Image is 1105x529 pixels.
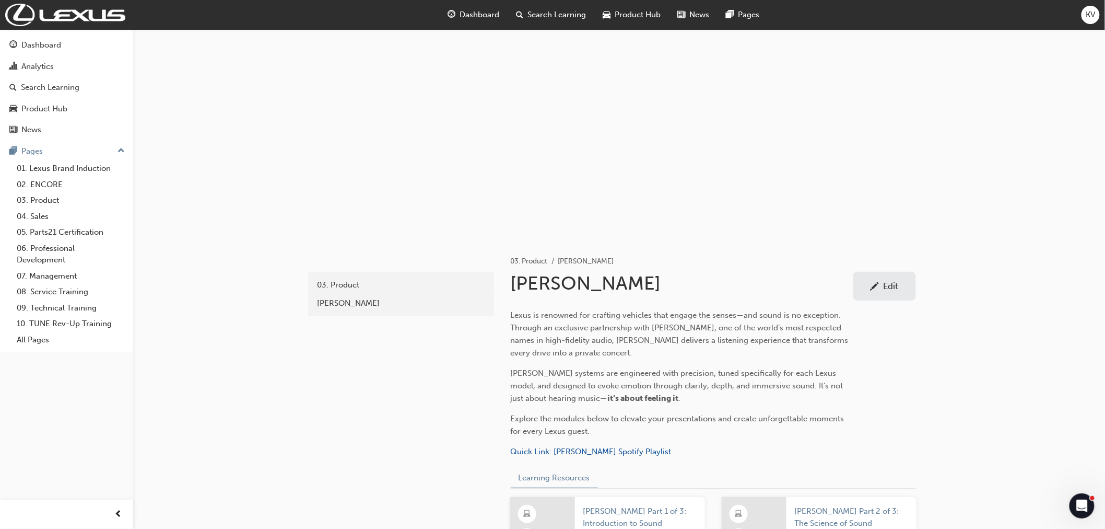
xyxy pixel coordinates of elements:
a: 03. Product [13,192,129,209]
span: pages-icon [9,147,17,156]
a: Edit [853,272,916,301]
div: News [21,124,41,136]
span: car-icon [603,8,610,21]
div: Product Hub [21,103,67,115]
a: 01. Lexus Brand Induction [13,160,129,177]
a: 09. Technical Training [13,300,129,316]
div: Dashboard [21,39,61,51]
div: Analytics [21,61,54,73]
span: [PERSON_NAME] Part 1 of 3: Introduction to Sound [583,505,697,529]
button: Pages [4,142,129,161]
a: Product Hub [4,99,129,119]
span: learningResourceType_ELEARNING-icon [735,508,742,521]
span: [PERSON_NAME] systems are engineered with precision, tuned specifically for each Lexus model, and... [511,369,845,403]
span: News [689,9,709,21]
span: chart-icon [9,62,17,72]
span: prev-icon [115,508,123,521]
span: search-icon [516,8,523,21]
span: up-icon [117,144,125,158]
div: Edit [884,281,899,291]
a: news-iconNews [669,4,718,26]
span: Lexus is renowned for crafting vehicles that engage the senses—and sound is no exception. Through... [511,310,851,358]
a: [PERSON_NAME] [312,294,490,313]
a: 07. Management [13,268,129,284]
span: Search Learning [527,9,586,21]
li: [PERSON_NAME] [558,256,614,268]
a: All Pages [13,332,129,348]
span: guage-icon [448,8,455,21]
a: pages-iconPages [718,4,768,26]
a: Analytics [4,57,129,76]
a: search-iconSearch Learning [508,4,594,26]
span: car-icon [9,105,17,114]
span: . [679,394,681,403]
a: Dashboard [4,36,129,55]
div: 03. Product [318,279,485,291]
span: Dashboard [460,9,499,21]
a: 10. TUNE Rev-Up Training [13,316,129,332]
span: pages-icon [726,8,734,21]
span: news-icon [677,8,685,21]
span: news-icon [9,125,17,135]
button: KV [1082,6,1100,24]
a: Search Learning [4,78,129,97]
button: Learning Resources [511,468,598,489]
span: learningResourceType_ELEARNING-icon [523,508,531,521]
span: Pages [738,9,759,21]
span: [PERSON_NAME] Part 2 of 3: The Science of Sound [795,505,908,529]
a: Quick Link: [PERSON_NAME] Spotify Playlist [511,447,672,456]
a: 08. Service Training [13,284,129,300]
a: 06. Professional Development [13,240,129,268]
a: 02. ENCORE [13,177,129,193]
a: car-iconProduct Hub [594,4,669,26]
a: 03. Product [312,276,490,294]
span: Product Hub [615,9,661,21]
a: 04. Sales [13,209,129,225]
div: [PERSON_NAME] [318,297,485,309]
a: 03. Product [511,257,548,266]
h1: [PERSON_NAME] [511,272,853,295]
iframe: Intercom live chat [1069,493,1095,519]
span: it’s about feeling it [608,394,679,403]
a: News [4,120,129,140]
span: Explore the modules below to elevate your presentations and create unforgettable moments for ever... [511,414,847,436]
button: DashboardAnalyticsSearch LearningProduct HubNews [4,33,129,142]
span: search-icon [9,83,17,93]
a: guage-iconDashboard [439,4,508,26]
span: guage-icon [9,41,17,50]
span: KV [1086,9,1096,21]
img: Trak [5,4,125,26]
a: 05. Parts21 Certification [13,224,129,240]
div: Pages [21,145,43,157]
div: Search Learning [21,82,79,94]
span: pencil-icon [871,282,879,293]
